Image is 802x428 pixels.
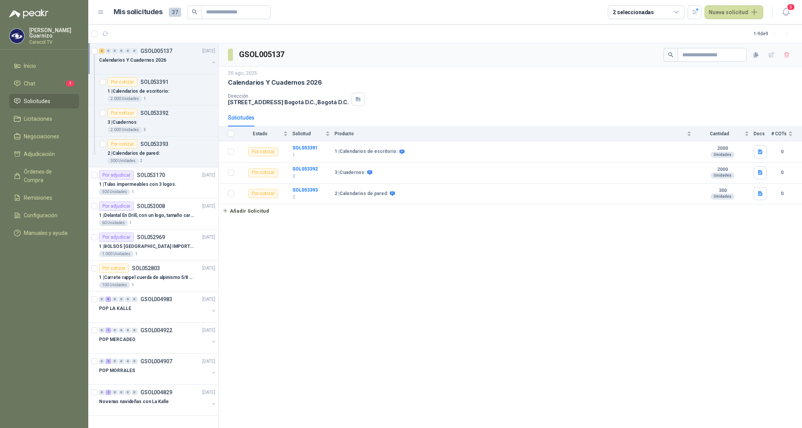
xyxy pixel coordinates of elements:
span: Configuración [24,211,58,220]
div: Por adjudicar [99,233,134,242]
p: [DATE] [202,48,215,55]
a: 0 1 0 0 0 0 GSOL004922[DATE] POP MERCADEO [99,326,217,350]
div: 2.000 Unidades [107,96,142,102]
p: Novenas navideñas con La Kalle [99,398,168,405]
div: 0 [125,390,131,395]
b: 0 [771,190,793,197]
p: Dirección [228,93,348,99]
span: Cantidad [696,131,743,136]
p: 1 [132,189,134,195]
div: 0 [99,390,105,395]
span: # COTs [771,131,787,136]
a: Por cotizarSOL052803[DATE] 1 |Carrete rappel cuerda de alpinismo 5/8 negra 16mm100 Unidades1 [88,261,218,292]
a: 0 6 0 0 0 0 GSOL004983[DATE] POP LA KALLE [99,295,217,319]
div: 1.000 Unidades [99,251,134,257]
th: # COTs [771,126,802,141]
div: 0 [132,328,137,333]
p: [DATE] [202,327,215,334]
p: 2 | Calendarios de pared: [107,150,160,157]
p: [DATE] [202,296,215,303]
b: SOL053391 [292,145,318,151]
p: SOL052969 [137,234,165,240]
p: 26 ago, 2025 [228,70,257,77]
a: Solicitudes [9,94,79,108]
button: 5 [779,5,793,19]
p: 1 | Calendarios de escritorio: [107,88,169,95]
p: 3 [292,173,330,180]
p: 3 [144,127,146,133]
p: Calendarios Y Cuadernos 2026 [228,79,322,87]
button: Nueva solicitud [705,5,763,19]
div: 0 [106,48,111,54]
a: Configuración [9,208,79,223]
p: 1 | BOLSOS [GEOGRAPHIC_DATA] IMPORTADO [GEOGRAPHIC_DATA]-397-1 [99,243,195,250]
p: GSOL005137 [140,48,172,54]
a: Negociaciones [9,129,79,144]
span: Órdenes de Compra [24,167,72,184]
div: Solicitudes [228,113,254,122]
div: 0 [132,390,137,395]
div: 0 [132,359,137,364]
span: 1 [66,80,74,87]
p: [STREET_ADDRESS] Bogotá D.C. , Bogotá D.C. [228,99,348,105]
p: 1 | Tulas impermeables con 3 logos. [99,181,177,188]
div: 0 [99,328,105,333]
a: Por cotizarSOL0533911 |Calendarios de escritorio:2.000 Unidades1 [88,74,218,105]
p: GSOL004907 [140,359,172,364]
a: Adjudicación [9,147,79,161]
a: Chat1 [9,76,79,91]
p: 3 | Cuadernos: [107,119,137,126]
div: 0 [119,328,124,333]
p: SOL053391 [140,79,168,85]
div: 100 Unidades [99,282,130,288]
div: 0 [119,359,124,364]
div: 1 - 9 de 9 [754,28,793,40]
b: 2000 [696,167,749,173]
b: 2000 [696,146,749,152]
div: 0 [125,359,131,364]
div: 0 [125,328,131,333]
div: 0 [112,48,118,54]
a: Licitaciones [9,112,79,126]
p: SOL052803 [132,266,160,271]
p: 2 [292,194,330,201]
p: SOL053170 [137,172,165,178]
p: Caracol TV [29,40,79,44]
p: [DATE] [202,203,215,210]
p: 1 | Delantal En Drill, con un logo, tamaño carta 1 tinta (Se envia enlacen, como referencia) [99,212,195,219]
span: Chat [24,79,35,88]
span: Estado [239,131,282,136]
div: 0 [132,48,137,54]
div: Por cotizar [107,139,137,149]
span: Producto [335,131,685,136]
a: Por adjudicarSOL053170[DATE] 1 |Tulas impermeables con 3 logos.300 Unidades1 [88,167,218,198]
div: 2 [106,390,111,395]
div: Unidades [711,194,734,200]
span: Adjudicación [24,150,55,158]
a: 0 2 0 0 0 0 GSOL004907[DATE] POP MORRALES [99,357,217,381]
a: SOL053393 [292,187,318,193]
p: POP LA KALLE [99,305,131,312]
div: 0 [99,297,105,302]
p: POP MERCADEO [99,336,135,343]
a: Inicio [9,59,79,73]
a: Por adjudicarSOL052969[DATE] 1 |BOLSOS [GEOGRAPHIC_DATA] IMPORTADO [GEOGRAPHIC_DATA]-397-11.000 U... [88,230,218,261]
span: Solicitudes [24,97,50,105]
span: Negociaciones [24,132,59,141]
p: [DATE] [202,389,215,396]
p: SOL053008 [137,203,165,209]
p: [DATE] [202,358,215,365]
p: POP MORRALES [99,367,135,374]
a: 0 2 0 0 0 0 GSOL004829[DATE] Novenas navideñas con La Kalle [99,388,217,412]
div: 6 [106,297,111,302]
div: 300 Unidades [107,158,139,164]
p: 2 [140,158,142,164]
div: Por cotizar [107,108,137,118]
th: Producto [335,126,696,141]
span: Inicio [24,62,36,70]
p: 1 [129,220,132,226]
h1: Mis solicitudes [114,7,163,18]
div: 1 [106,328,111,333]
a: Por adjudicarSOL053008[DATE] 1 |Delantal En Drill, con un logo, tamaño carta 1 tinta (Se envia en... [88,198,218,230]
